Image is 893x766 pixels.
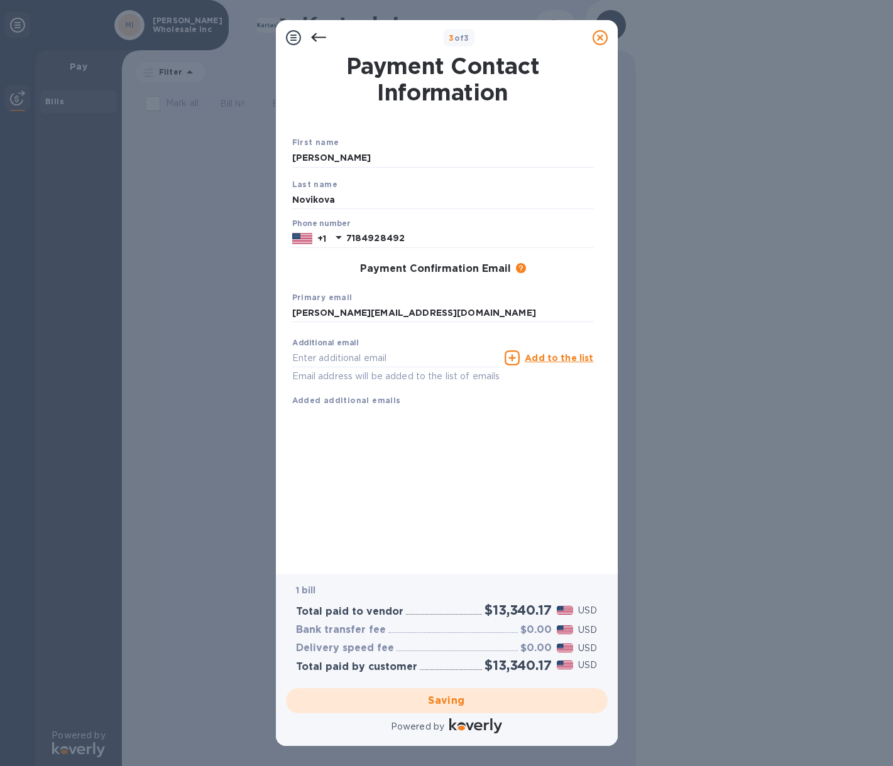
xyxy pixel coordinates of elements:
img: USD [557,644,574,652]
p: Powered by [391,720,444,733]
p: USD [578,659,597,672]
p: USD [578,642,597,655]
b: Primary email [292,293,353,302]
h3: Delivery speed fee [296,642,394,654]
img: Logo [449,718,502,733]
input: Enter your first name [292,149,594,168]
h3: Total paid to vendor [296,606,403,618]
b: of 3 [449,33,469,43]
p: USD [578,604,597,617]
b: 1 bill [296,585,316,595]
h2: $13,340.17 [485,602,551,618]
h3: Payment Confirmation Email [360,263,511,275]
u: Add to the list [525,353,593,363]
input: Enter your last name [292,190,594,209]
img: USD [557,661,574,669]
img: USD [557,625,574,634]
label: Phone number [292,220,350,228]
b: Added additional emails [292,396,401,405]
label: Additional email [292,340,359,347]
input: Enter your primary name [292,304,594,323]
img: USD [557,606,574,615]
h3: Bank transfer fee [296,624,386,636]
input: Enter additional email [292,348,500,367]
img: US [292,232,312,245]
input: Enter your phone number [346,229,594,248]
p: Email address will be added to the list of emails [292,369,500,384]
span: 3 [449,33,454,43]
p: USD [578,623,597,637]
b: Last name [292,180,338,189]
h1: Payment Contact Information [292,53,594,105]
h3: $0.00 [520,624,552,636]
h3: $0.00 [520,642,552,654]
b: First name [292,138,339,147]
p: +1 [317,232,326,245]
h3: Total paid by customer [296,661,417,673]
h2: $13,340.17 [485,657,551,673]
